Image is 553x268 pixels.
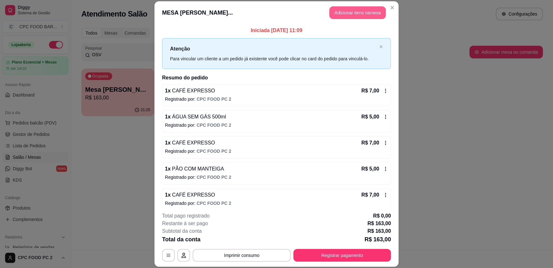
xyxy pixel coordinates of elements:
[162,235,201,244] p: Total da conta
[165,148,388,154] p: Registrado por:
[171,192,215,198] span: CAFÉ EXPRESSO
[165,122,388,128] p: Registrado por:
[170,55,377,62] div: Para vincular um cliente a um pedido já existente você pode clicar no card do pedido para vinculá...
[165,174,388,180] p: Registrado por:
[361,191,379,199] p: R$ 7,00
[165,87,215,95] p: 1 x
[165,139,215,147] p: 1 x
[171,88,215,93] span: CAFÉ EXPRESSO
[170,45,377,53] p: Atenção
[373,212,391,220] p: R$ 0,00
[171,140,215,145] span: CAFÉ EXPRESSO
[165,191,215,199] p: 1 x
[367,220,391,227] p: R$ 163,00
[171,114,226,119] span: ÁGUA SEM GÁS 500ml
[162,74,391,82] h2: Resumo do pedido
[162,227,202,235] p: Subtotal da conta
[293,249,391,262] button: Registrar pagamento
[193,249,291,262] button: Imprimir consumo
[367,227,391,235] p: R$ 163,00
[361,113,379,121] p: R$ 5,00
[162,220,208,227] p: Restante à ser pago
[154,1,399,24] header: MESA [PERSON_NAME]...
[365,235,391,244] p: R$ 163,00
[197,123,231,128] span: CPC FOOD PC 2
[165,96,388,102] p: Registrado por:
[197,97,231,102] span: CPC FOOD PC 2
[197,201,231,206] span: CPC FOOD PC 2
[165,165,224,173] p: 1 x
[387,3,397,13] button: Close
[329,6,386,19] button: Adicionar itens namesa
[361,139,379,147] p: R$ 7,00
[171,166,224,171] span: PÃO COM MANTEIGA
[361,165,379,173] p: R$ 5,00
[165,200,388,206] p: Registrado por:
[361,87,379,95] p: R$ 7,00
[162,212,209,220] p: Total pago registrado
[162,27,391,34] p: Iniciada [DATE] 11:09
[197,175,231,180] span: CPC FOOD PC 2
[379,45,383,49] button: close
[197,149,231,154] span: CPC FOOD PC 2
[165,113,226,121] p: 1 x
